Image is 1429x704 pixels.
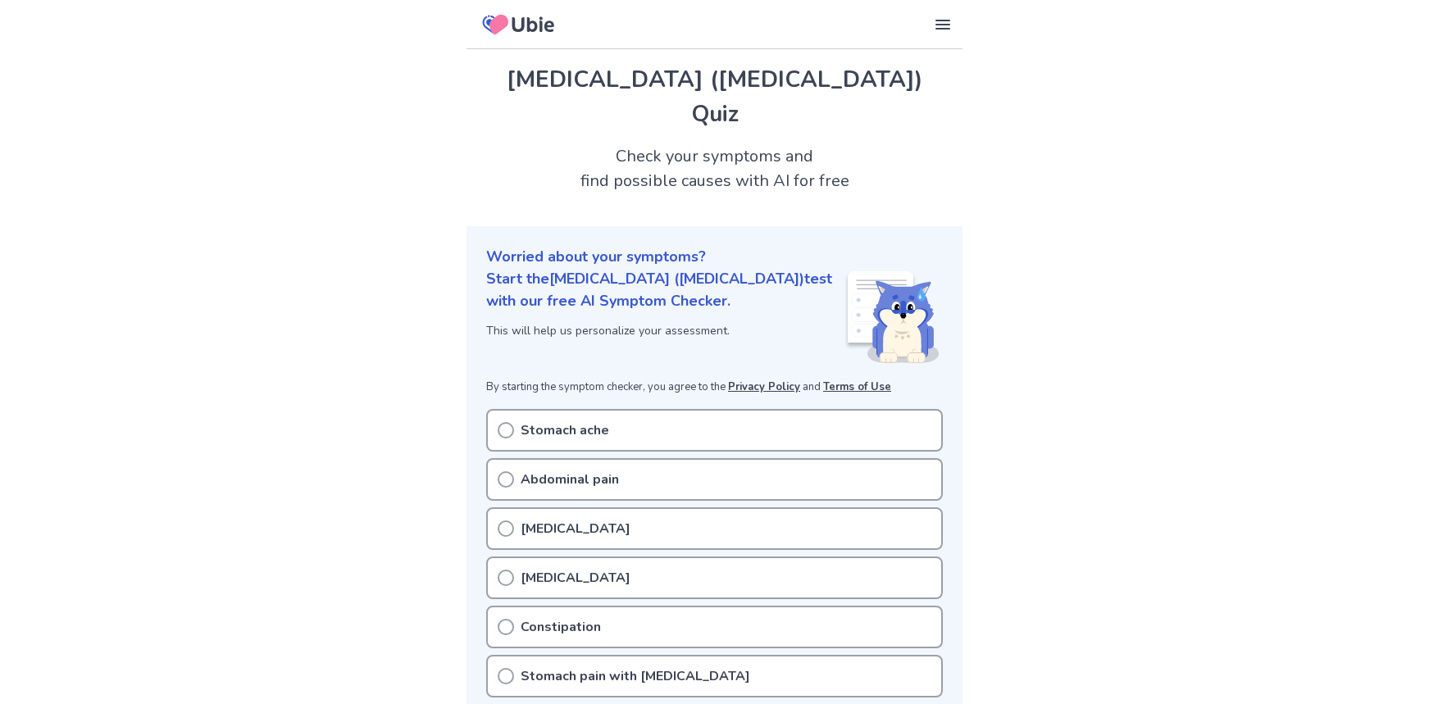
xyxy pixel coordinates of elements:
[521,617,601,637] p: Constipation
[844,271,940,363] img: Shiba
[521,420,609,440] p: Stomach ache
[466,144,963,193] h2: Check your symptoms and find possible causes with AI for free
[486,62,943,131] h1: [MEDICAL_DATA] ([MEDICAL_DATA]) Quiz
[486,322,844,339] p: This will help us personalize your assessment.
[521,666,750,686] p: Stomach pain with [MEDICAL_DATA]
[521,519,630,538] p: [MEDICAL_DATA]
[521,568,630,588] p: [MEDICAL_DATA]
[486,246,943,268] p: Worried about your symptoms?
[486,379,943,396] p: By starting the symptom checker, you agree to the and
[521,470,619,489] p: Abdominal pain
[728,379,800,394] a: Privacy Policy
[823,379,891,394] a: Terms of Use
[486,268,844,312] p: Start the [MEDICAL_DATA] ([MEDICAL_DATA]) test with our free AI Symptom Checker.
